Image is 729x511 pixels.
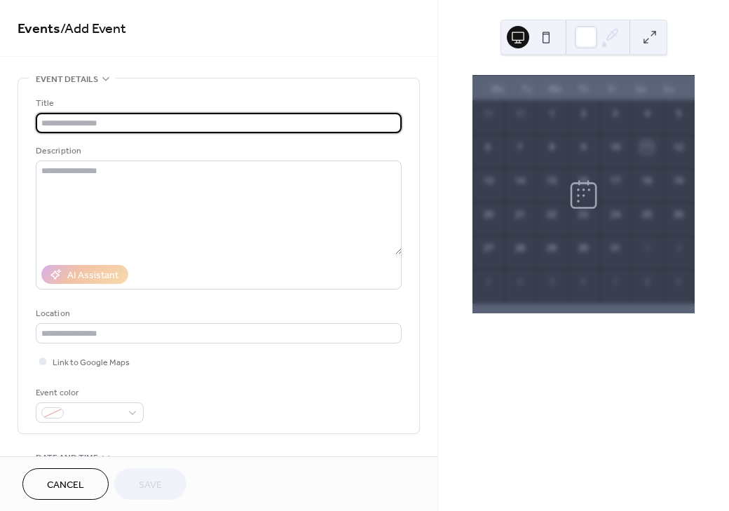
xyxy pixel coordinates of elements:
div: 30 [514,107,526,120]
div: 2 [577,107,590,120]
div: Th [569,76,598,101]
div: 20 [482,208,495,221]
div: Title [36,96,399,111]
span: Event details [36,72,98,87]
div: 10 [609,141,622,154]
div: 31 [609,242,622,254]
span: / Add Event [60,15,126,43]
div: 9 [672,275,685,288]
div: 6 [577,275,590,288]
div: 8 [545,141,558,154]
div: 9 [577,141,590,154]
div: 26 [672,208,685,221]
div: 30 [577,242,590,254]
div: 17 [609,175,622,187]
div: 14 [514,175,526,187]
div: 3 [482,275,495,288]
div: 1 [545,107,558,120]
div: Location [36,306,399,321]
div: 29 [482,107,495,120]
div: 25 [641,208,653,221]
div: Mo [484,76,512,101]
div: Description [36,144,399,158]
div: 28 [514,242,526,254]
div: 16 [577,175,590,187]
div: 12 [672,141,685,154]
div: 19 [672,175,685,187]
div: 15 [545,175,558,187]
div: Event color [36,386,141,400]
div: 4 [641,107,653,120]
div: 13 [482,175,495,187]
span: Cancel [47,478,84,493]
div: Sa [627,76,655,101]
div: 2 [672,242,685,254]
div: 5 [672,107,685,120]
div: 5 [545,275,558,288]
div: 22 [545,208,558,221]
div: 23 [577,208,590,221]
button: Cancel [22,468,109,500]
div: 4 [514,275,526,288]
a: Events [18,15,60,43]
div: 24 [609,208,622,221]
div: 1 [641,242,653,254]
div: 21 [514,208,526,221]
div: Su [655,76,683,101]
span: Date and time [36,451,98,465]
div: 18 [641,175,653,187]
div: 27 [482,242,495,254]
div: 7 [514,141,526,154]
div: We [540,76,569,101]
div: 8 [641,275,653,288]
div: 3 [609,107,622,120]
div: 6 [482,141,495,154]
div: 29 [545,242,558,254]
div: 7 [609,275,622,288]
div: 11 [641,141,653,154]
div: Tu [512,76,541,101]
span: Link to Google Maps [53,355,130,370]
div: Fr [598,76,627,101]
